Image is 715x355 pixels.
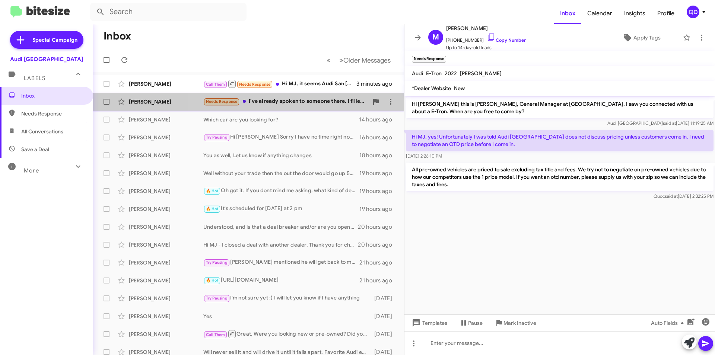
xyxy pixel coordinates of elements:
button: Apply Tags [603,31,679,44]
span: [PHONE_NUMBER] [446,33,526,44]
div: [PERSON_NAME] [129,205,203,213]
span: Try Pausing [206,296,228,301]
div: 21 hours ago [359,259,398,266]
span: New [454,85,465,92]
div: [PERSON_NAME] [129,223,203,231]
span: [DATE] 2:26:10 PM [406,153,442,159]
a: Calendar [581,3,618,24]
button: Auto Fields [645,316,693,330]
span: Needs Response [21,110,85,117]
h1: Inbox [104,30,131,42]
a: Copy Number [487,37,526,43]
span: [PERSON_NAME] [460,70,502,77]
div: [PERSON_NAME] [129,169,203,177]
span: Call Them [206,332,225,337]
span: said at [665,193,678,199]
p: Hi [PERSON_NAME] this is [PERSON_NAME], General Manager at [GEOGRAPHIC_DATA]. I saw you connected... [406,97,714,118]
div: 20 hours ago [358,241,398,248]
div: 21 hours ago [359,277,398,284]
div: Understood, and is that a deal breaker and/or are you open to other cars we have here on the lot? [203,223,358,231]
span: Auto Fields [651,316,687,330]
div: Great, Were you looking new or pre-owned? Did you pick out an exact unit in stock that you liked?... [203,329,371,339]
div: Hi MJ, it seems Audi San [PERSON_NAME] is able to do $500/mo for 24 months with 2.5k down on a ca... [203,79,356,88]
div: Well without your trade then the out the door would go up 5k... Was there a number you were looki... [203,169,359,177]
div: Hi [PERSON_NAME] Sorry I have no time right now ,but when I have I will let you know Thank you [203,133,359,142]
div: It's scheduled for [DATE] at 2 pm [203,205,359,213]
span: Try Pausing [206,260,228,265]
div: [DATE] [371,295,398,302]
div: 20 hours ago [358,223,398,231]
span: 2022 [445,70,457,77]
span: « [327,56,331,65]
div: QD [687,6,699,18]
div: I've already spoken to someone there. I filled out the form online to get pricing updates on the ... [203,97,368,106]
span: More [24,167,39,174]
button: Mark Inactive [489,316,542,330]
span: Audi [412,70,423,77]
span: Mark Inactive [503,316,536,330]
button: QD [680,6,707,18]
span: Quoc [DATE] 2:32:25 PM [654,193,714,199]
span: Call Them [206,82,225,87]
div: [PERSON_NAME] [129,116,203,123]
a: Insights [618,3,651,24]
div: [PERSON_NAME] [129,259,203,266]
span: Older Messages [343,56,391,64]
div: [PERSON_NAME] [129,295,203,302]
p: All pre-owned vehicles are priced to sale excluding tax title and fees. We try not to negotiate o... [406,163,714,191]
div: 19 hours ago [359,187,398,195]
div: Which car are you looking for? [203,116,359,123]
div: Audi [GEOGRAPHIC_DATA] [10,56,83,63]
button: Templates [404,316,453,330]
span: Labels [24,75,45,82]
div: Hi MJ - I closed a deal with another dealer. Thank you for checking in. [203,241,358,248]
span: Try Pausing [206,135,228,140]
div: [PERSON_NAME] [129,330,203,338]
div: [URL][DOMAIN_NAME] [203,276,359,285]
div: [PERSON_NAME] [129,187,203,195]
span: *Dealer Website [412,85,451,92]
span: E-Tron [426,70,442,77]
input: Search [90,3,247,21]
span: Needs Response [206,99,238,104]
span: Up to 14-day-old leads [446,44,526,51]
button: Next [335,53,395,68]
div: [PERSON_NAME] [129,313,203,320]
span: Inbox [21,92,85,99]
span: Apply Tags [633,31,661,44]
button: Previous [322,53,335,68]
span: [PERSON_NAME] [446,24,526,33]
span: Templates [410,316,447,330]
small: Needs Response [412,56,446,63]
button: Pause [453,316,489,330]
a: Inbox [554,3,581,24]
div: 19 hours ago [359,169,398,177]
div: [DATE] [371,313,398,320]
span: » [339,56,343,65]
div: 19 hours ago [359,205,398,213]
span: Needs Response [239,82,271,87]
span: All Conversations [21,128,63,135]
a: Profile [651,3,680,24]
div: Oh got it, If you dont mind me asking, what kind of deal are you getting there? What if i match o... [203,187,359,195]
div: Yes [203,313,371,320]
div: [PERSON_NAME] [129,134,203,141]
div: I'm not sure yet :) I will let you know if I have anything [203,294,371,302]
p: Hi MJ, yes! Unfortunately I was told Audi [GEOGRAPHIC_DATA] does not discuss pricing unless custo... [406,130,714,151]
span: Save a Deal [21,146,49,153]
span: Pause [468,316,483,330]
span: 🔥 Hot [206,278,219,283]
div: 14 hours ago [359,116,398,123]
div: You as well, Let us know if anything changes [203,152,359,159]
div: 16 hours ago [359,134,398,141]
div: [PERSON_NAME] [129,241,203,248]
span: 🔥 Hot [206,206,219,211]
div: 18 hours ago [359,152,398,159]
div: 3 minutes ago [356,80,398,88]
div: [PERSON_NAME] [129,98,203,105]
div: [PERSON_NAME] [129,152,203,159]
